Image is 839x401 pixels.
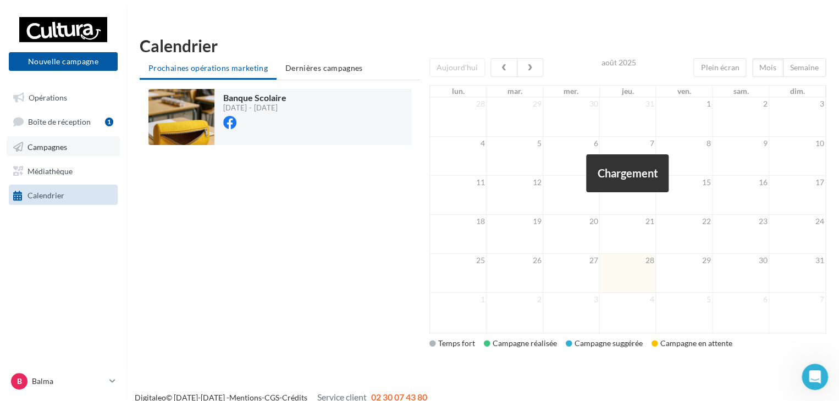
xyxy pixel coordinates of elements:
[27,191,64,200] span: Calendrier
[652,338,732,349] div: Campagne en attente
[148,63,268,73] span: Prochaines opérations marketing
[17,376,22,387] span: B
[27,142,67,151] span: Campagnes
[7,111,120,131] a: Boîte de réception1
[484,338,557,349] div: Campagne réalisée
[29,92,67,102] span: Opérations
[7,160,120,180] a: Médiathèque
[27,166,73,175] span: Médiathèque
[9,371,118,392] a: B Balma
[802,364,828,390] iframe: Intercom live chat
[429,58,826,333] div: '
[285,63,363,73] span: Dernières campagnes
[566,338,643,349] div: Campagne suggérée
[223,104,286,112] div: [DATE] - [DATE]
[105,118,113,126] div: 1
[7,87,120,107] a: Opérations
[7,185,120,204] a: Calendrier
[28,117,91,126] span: Boîte de réception
[32,376,105,387] p: Balma
[586,154,669,192] div: Chargement
[223,92,286,103] span: Banque Scolaire
[429,338,475,349] div: Temps fort
[9,52,118,71] button: Nouvelle campagne
[140,37,826,54] h1: Calendrier
[7,136,120,156] a: Campagnes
